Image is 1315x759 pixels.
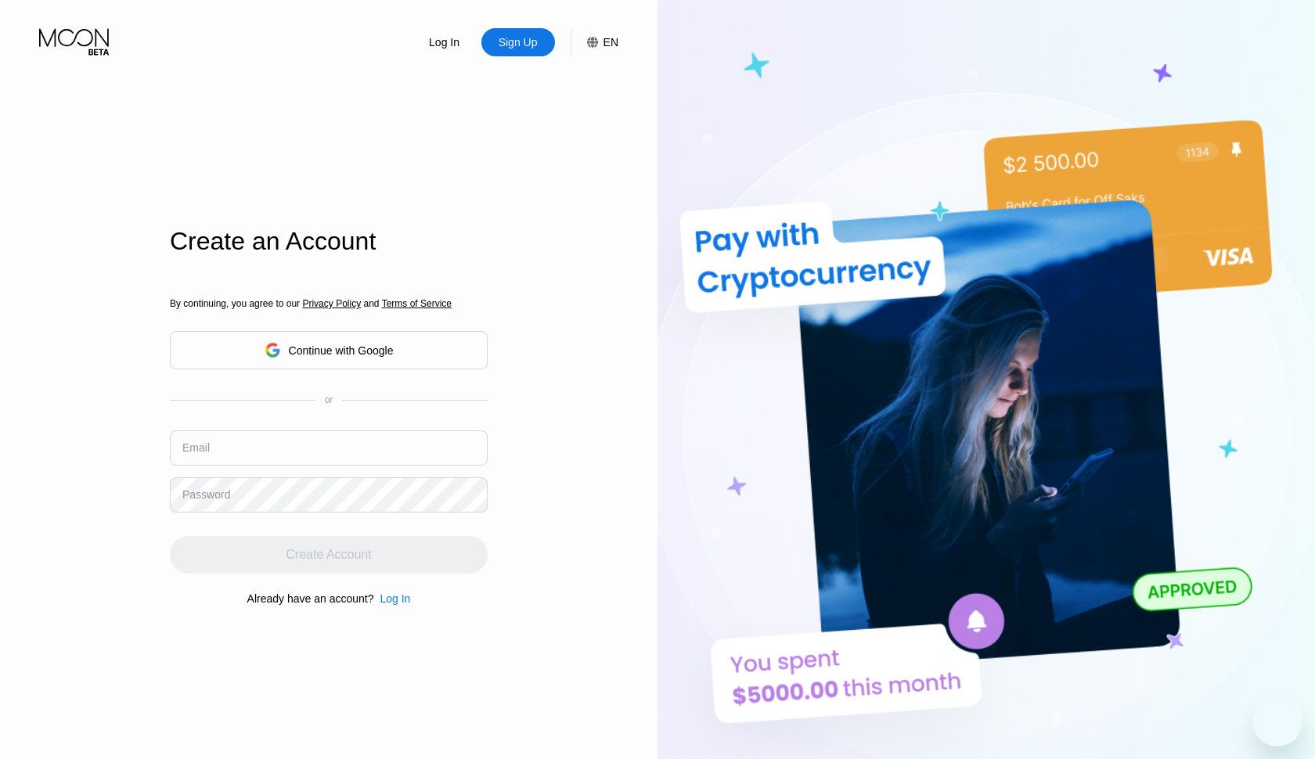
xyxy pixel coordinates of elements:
[497,34,539,50] div: Sign Up
[247,592,374,605] div: Already have an account?
[325,394,333,405] div: or
[571,28,618,56] div: EN
[1252,696,1302,746] iframe: Button to launch messaging window
[170,298,488,309] div: By continuing, you agree to our
[427,34,461,50] div: Log In
[170,227,488,256] div: Create an Account
[408,28,481,56] div: Log In
[361,298,382,309] span: and
[382,298,452,309] span: Terms of Service
[302,298,361,309] span: Privacy Policy
[182,441,210,454] div: Email
[170,331,488,369] div: Continue with Google
[182,488,230,501] div: Password
[603,36,618,49] div: EN
[373,592,410,605] div: Log In
[289,344,394,357] div: Continue with Google
[380,592,410,605] div: Log In
[481,28,555,56] div: Sign Up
